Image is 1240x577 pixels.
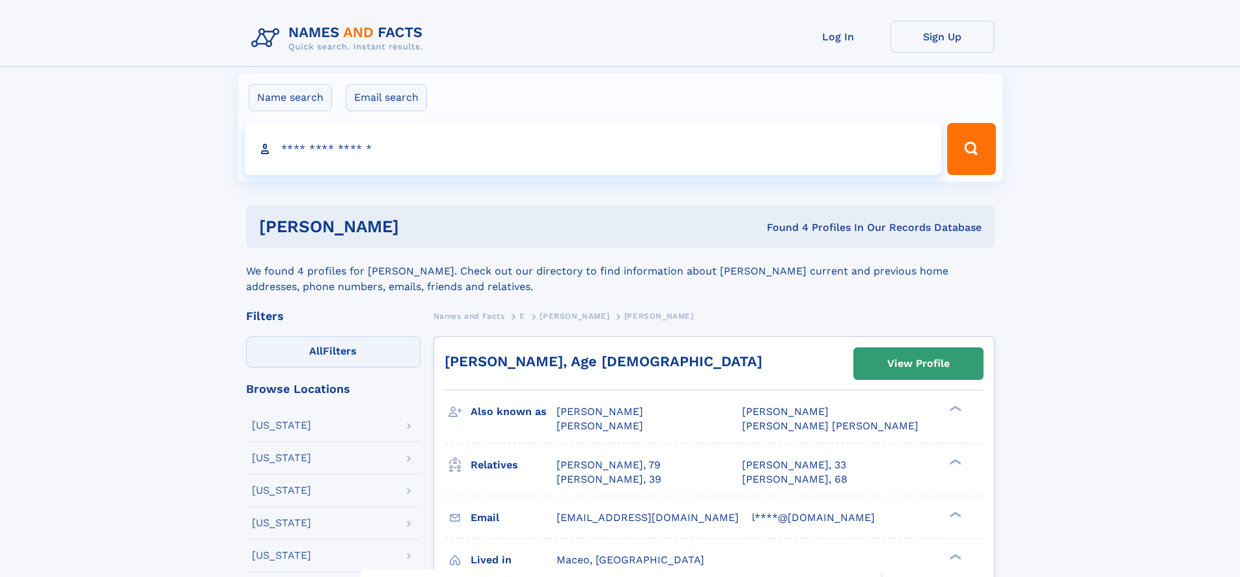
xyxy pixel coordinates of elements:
[624,312,694,321] span: [PERSON_NAME]
[245,123,942,175] input: search input
[583,221,982,235] div: Found 4 Profiles In Our Records Database
[887,349,950,379] div: View Profile
[854,348,983,379] a: View Profile
[346,84,427,111] label: Email search
[252,485,311,496] div: [US_STATE]
[471,507,557,529] h3: Email
[246,248,995,295] div: We found 4 profiles for [PERSON_NAME]. Check out our directory to find information about [PERSON_...
[946,552,962,561] div: ❯
[246,336,420,368] label: Filters
[246,310,420,322] div: Filters
[246,21,434,56] img: Logo Names and Facts
[471,549,557,571] h3: Lived in
[540,312,609,321] span: [PERSON_NAME]
[947,123,995,175] button: Search Button
[471,401,557,423] h3: Also known as
[946,457,962,466] div: ❯
[557,511,739,524] span: [EMAIL_ADDRESS][DOMAIN_NAME]
[557,420,643,432] span: [PERSON_NAME]
[946,405,962,413] div: ❯
[252,453,311,463] div: [US_STATE]
[246,383,420,395] div: Browse Locations
[946,510,962,518] div: ❯
[519,312,525,321] span: E
[742,420,918,432] span: [PERSON_NAME] [PERSON_NAME]
[557,458,661,472] a: [PERSON_NAME], 79
[786,21,890,53] a: Log In
[742,405,829,418] span: [PERSON_NAME]
[252,518,311,528] div: [US_STATE]
[252,550,311,561] div: [US_STATE]
[259,219,583,235] h1: [PERSON_NAME]
[434,308,505,324] a: Names and Facts
[249,84,332,111] label: Name search
[557,554,704,566] span: Maceo, [GEOGRAPHIC_DATA]
[445,353,762,369] a: [PERSON_NAME], Age [DEMOGRAPHIC_DATA]
[742,458,846,472] a: [PERSON_NAME], 33
[742,472,847,487] a: [PERSON_NAME], 68
[557,472,661,487] a: [PERSON_NAME], 39
[557,405,643,418] span: [PERSON_NAME]
[252,420,311,431] div: [US_STATE]
[471,454,557,476] h3: Relatives
[890,21,995,53] a: Sign Up
[309,345,323,357] span: All
[540,308,609,324] a: [PERSON_NAME]
[519,308,525,324] a: E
